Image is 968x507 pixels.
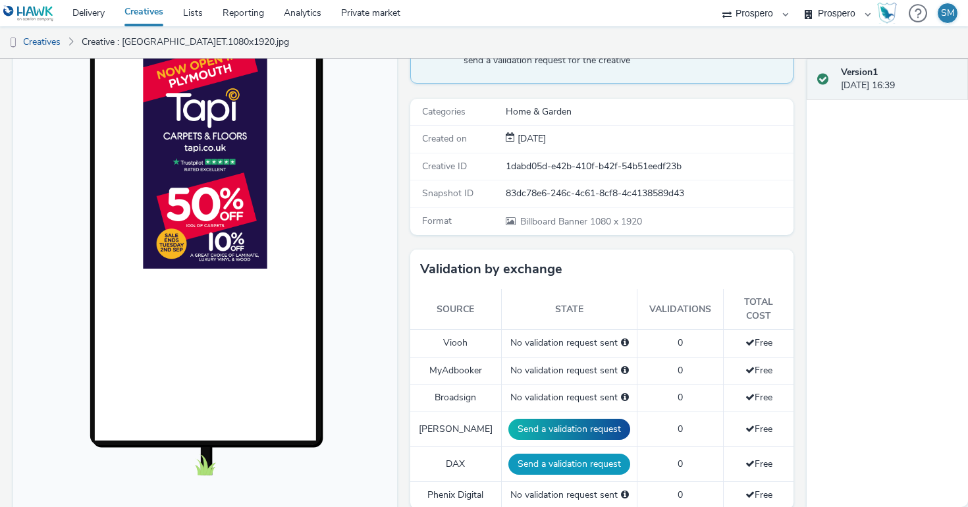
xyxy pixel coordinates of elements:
span: 0 [678,336,683,349]
span: 0 [678,423,683,435]
div: Please select a deal below and click on Send to send a validation request to MyAdbooker. [621,364,629,377]
div: No validation request sent [508,489,630,502]
span: Free [745,423,772,435]
div: No validation request sent [508,364,630,377]
span: Snapshot ID [422,187,473,200]
span: Creative ID [422,160,467,173]
span: Free [745,364,772,377]
span: 0 [678,489,683,501]
span: Format [422,215,452,227]
strong: Version 1 [841,66,878,78]
div: [DATE] 16:39 [841,66,958,93]
th: Validations [637,289,724,329]
th: Source [410,289,502,329]
div: 83dc78e6-246c-4c61-8cf8-4c4138589d43 [506,187,792,200]
span: Free [745,458,772,470]
span: 0 [678,458,683,470]
span: Created on [422,132,467,145]
a: Creative : [GEOGRAPHIC_DATA]ET.1080x1920.jpg [75,26,296,58]
span: Free [745,489,772,501]
td: Viooh [410,330,502,357]
div: No validation request sent [508,391,630,404]
a: Hawk Academy [877,3,902,24]
span: Free [745,391,772,404]
th: Total cost [724,289,793,329]
span: Billboard Banner [520,215,590,228]
span: Categories [422,105,466,118]
img: dooh [7,36,20,49]
div: SM [941,3,955,23]
img: Advertisement preview [130,41,254,262]
img: Hawk Academy [877,3,897,24]
th: State [502,289,637,329]
div: Home & Garden [506,105,792,119]
td: DAX [410,446,502,481]
div: Please select a deal below and click on Send to send a validation request to Phenix Digital. [621,489,629,502]
img: undefined Logo [3,5,54,22]
span: [DATE] [515,132,546,145]
div: Please select a deal below and click on Send to send a validation request to Broadsign. [621,391,629,404]
td: [PERSON_NAME] [410,412,502,446]
button: Send a validation request [508,454,630,475]
span: 0 [678,364,683,377]
span: Free [745,336,772,349]
button: Send a validation request [508,419,630,440]
span: 1080 x 1920 [519,215,642,228]
td: Broadsign [410,385,502,412]
td: MyAdbooker [410,357,502,384]
div: Creation 07 August 2025, 16:39 [515,132,546,146]
span: 0 [678,391,683,404]
h3: Validation by exchange [420,259,562,279]
div: 1dabd05d-e42b-410f-b42f-54b51eedf23b [506,160,792,173]
div: Please select a deal below and click on Send to send a validation request to Viooh. [621,336,629,350]
div: No validation request sent [508,336,630,350]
